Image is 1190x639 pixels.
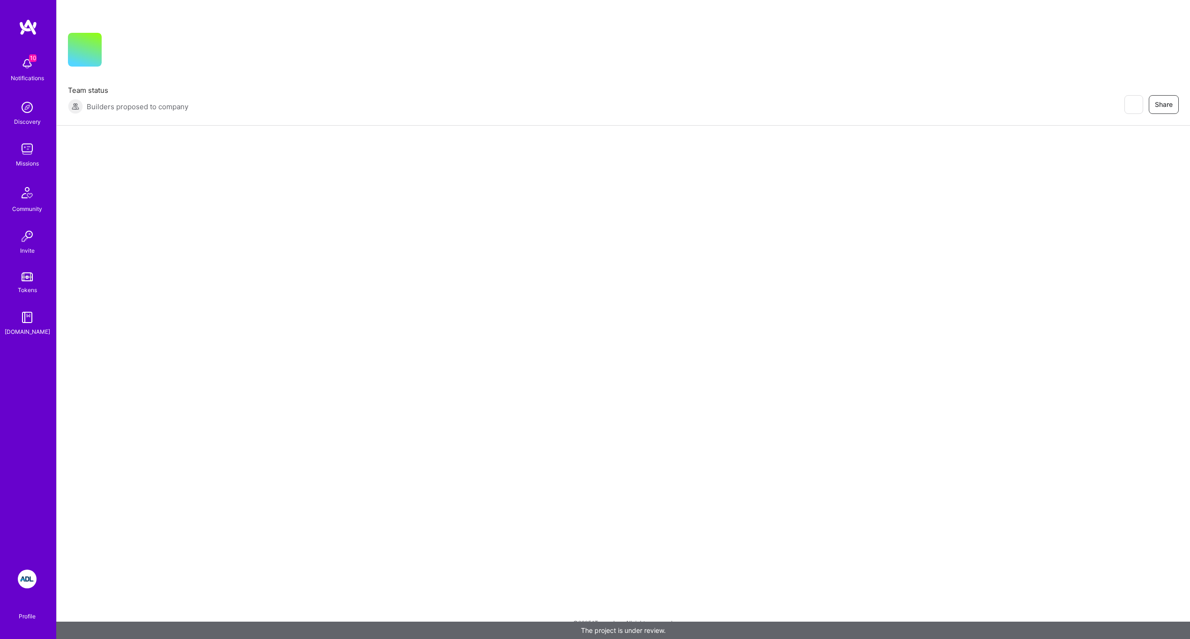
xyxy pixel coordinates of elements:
[22,272,33,281] img: tokens
[1130,101,1137,108] i: icon EyeClosed
[68,85,188,95] span: Team status
[18,98,37,117] img: discovery
[19,19,37,36] img: logo
[68,99,83,114] img: Builders proposed to company
[18,54,37,73] img: bell
[14,117,41,127] div: Discovery
[18,285,37,295] div: Tokens
[87,102,188,112] span: Builders proposed to company
[29,54,37,62] span: 10
[18,227,37,246] img: Invite
[12,204,42,214] div: Community
[18,570,37,588] img: ADL: Technology Modernization Sprint 1
[15,570,39,588] a: ADL: Technology Modernization Sprint 1
[1155,100,1173,109] span: Share
[19,611,36,620] div: Profile
[18,140,37,158] img: teamwork
[56,622,1190,639] div: The project is under review.
[16,181,38,204] img: Community
[18,308,37,327] img: guide book
[5,327,50,337] div: [DOMAIN_NAME]
[113,48,120,55] i: icon CompanyGray
[20,246,35,256] div: Invite
[16,158,39,168] div: Missions
[1149,95,1179,114] button: Share
[15,601,39,620] a: Profile
[11,73,44,83] div: Notifications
